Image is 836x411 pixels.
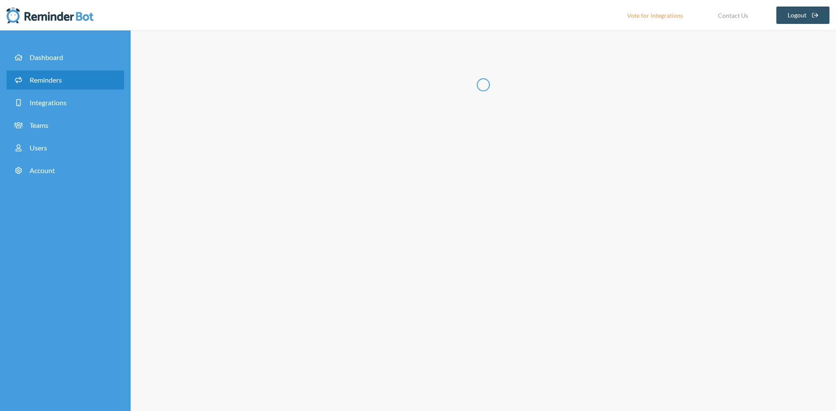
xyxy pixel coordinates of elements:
[776,7,830,24] a: Logout
[7,7,94,24] img: Reminder Bot
[7,93,124,112] a: Integrations
[707,7,759,24] a: Contact Us
[7,70,124,90] a: Reminders
[30,53,63,61] span: Dashboard
[30,98,67,107] span: Integrations
[7,138,124,157] a: Users
[7,116,124,135] a: Teams
[30,166,55,174] span: Account
[7,161,124,180] a: Account
[30,144,47,152] span: Users
[30,121,48,129] span: Teams
[30,76,62,84] span: Reminders
[7,48,124,67] a: Dashboard
[616,7,694,24] a: Vote for Integrations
